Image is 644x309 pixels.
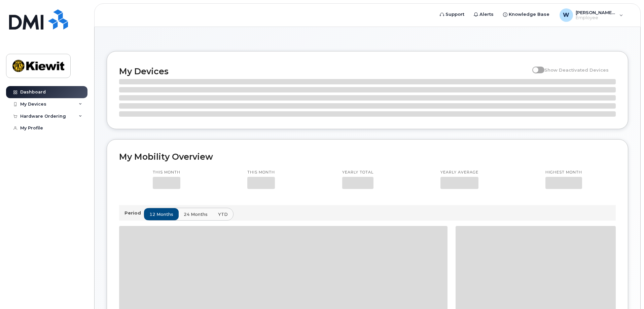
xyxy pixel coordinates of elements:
[218,211,228,218] span: YTD
[342,170,373,175] p: Yearly total
[184,211,208,218] span: 24 months
[119,152,616,162] h2: My Mobility Overview
[532,64,538,69] input: Show Deactivated Devices
[124,210,144,216] p: Period
[247,170,275,175] p: This month
[545,170,582,175] p: Highest month
[440,170,478,175] p: Yearly average
[119,66,529,76] h2: My Devices
[153,170,180,175] p: This month
[544,67,609,73] span: Show Deactivated Devices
